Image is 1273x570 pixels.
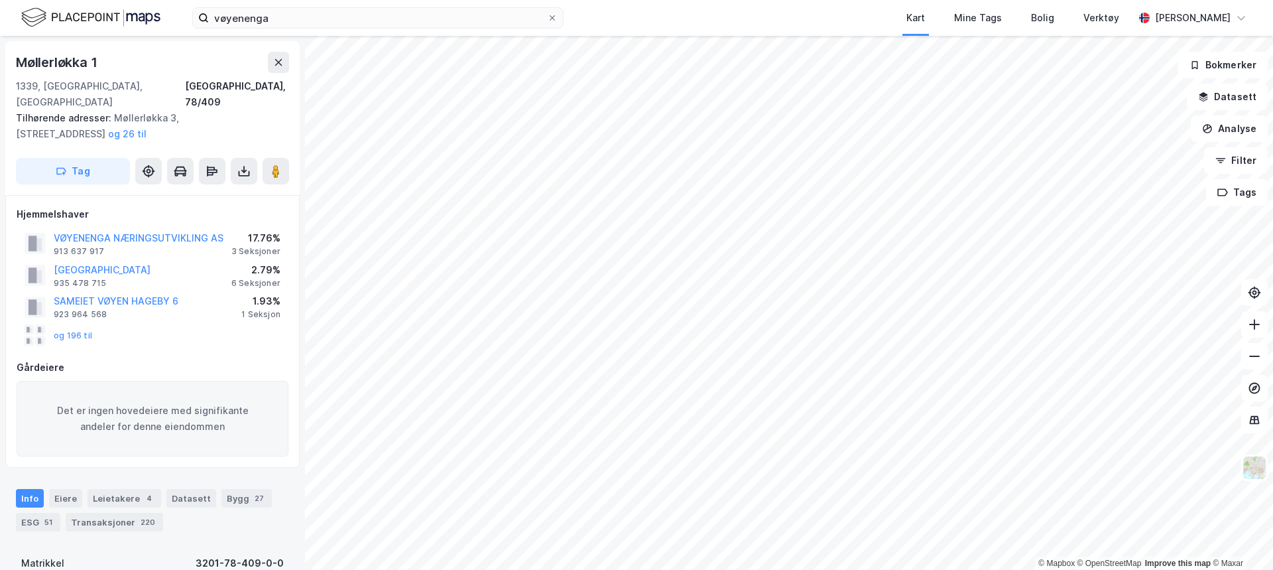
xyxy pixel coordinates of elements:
input: Søk på adresse, matrikkel, gårdeiere, leietakere eller personer [209,8,547,28]
button: Bokmerker [1178,52,1268,78]
button: Tag [16,158,130,184]
div: 6 Seksjoner [231,278,280,289]
div: Transaksjoner [66,513,163,532]
img: logo.f888ab2527a4732fd821a326f86c7f29.svg [21,6,160,29]
div: 913 637 917 [54,246,104,257]
div: Bolig [1031,10,1054,26]
div: 4 [143,492,156,505]
a: OpenStreetMap [1077,559,1142,568]
div: Kart [906,10,925,26]
div: 220 [138,516,158,529]
a: Improve this map [1145,559,1211,568]
div: Leietakere [88,489,161,508]
div: Hjemmelshaver [17,206,288,222]
div: Det er ingen hovedeiere med signifikante andeler for denne eiendommen [17,381,288,457]
div: Gårdeiere [17,360,288,376]
div: Møllerløkka 1 [16,52,99,73]
div: Verktøy [1083,10,1119,26]
div: 1 Seksjon [241,309,280,320]
div: 27 [252,492,267,505]
div: [PERSON_NAME] [1155,10,1231,26]
a: Mapbox [1038,559,1075,568]
button: Filter [1204,147,1268,174]
span: Tilhørende adresser: [16,112,114,123]
div: 923 964 568 [54,309,107,320]
div: 1339, [GEOGRAPHIC_DATA], [GEOGRAPHIC_DATA] [16,78,185,110]
div: [GEOGRAPHIC_DATA], 78/409 [185,78,289,110]
button: Analyse [1191,115,1268,142]
div: 51 [42,516,55,529]
div: Bygg [221,489,272,508]
div: ESG [16,513,60,532]
img: Z [1242,455,1267,480]
div: 2.79% [231,262,280,278]
div: Datasett [166,489,216,508]
div: 17.76% [231,230,280,246]
div: Mine Tags [954,10,1002,26]
div: Møllerløkka 3, [STREET_ADDRESS] [16,110,278,142]
iframe: Chat Widget [1207,506,1273,570]
div: 3 Seksjoner [231,246,280,257]
div: Eiere [49,489,82,508]
button: Tags [1206,179,1268,206]
button: Datasett [1187,84,1268,110]
div: 1.93% [241,293,280,309]
div: Info [16,489,44,508]
div: 935 478 715 [54,278,106,289]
